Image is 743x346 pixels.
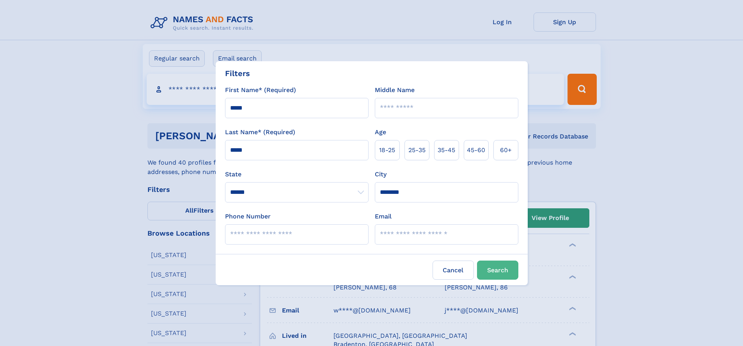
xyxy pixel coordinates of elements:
span: 25‑35 [408,145,426,155]
button: Search [477,261,518,280]
label: Last Name* (Required) [225,128,295,137]
label: State [225,170,369,179]
span: 60+ [500,145,512,155]
span: 18‑25 [379,145,395,155]
div: Filters [225,67,250,79]
span: 35‑45 [438,145,455,155]
label: Age [375,128,386,137]
label: First Name* (Required) [225,85,296,95]
label: Email [375,212,392,221]
label: Phone Number [225,212,271,221]
span: 45‑60 [467,145,485,155]
label: City [375,170,387,179]
label: Cancel [433,261,474,280]
label: Middle Name [375,85,415,95]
